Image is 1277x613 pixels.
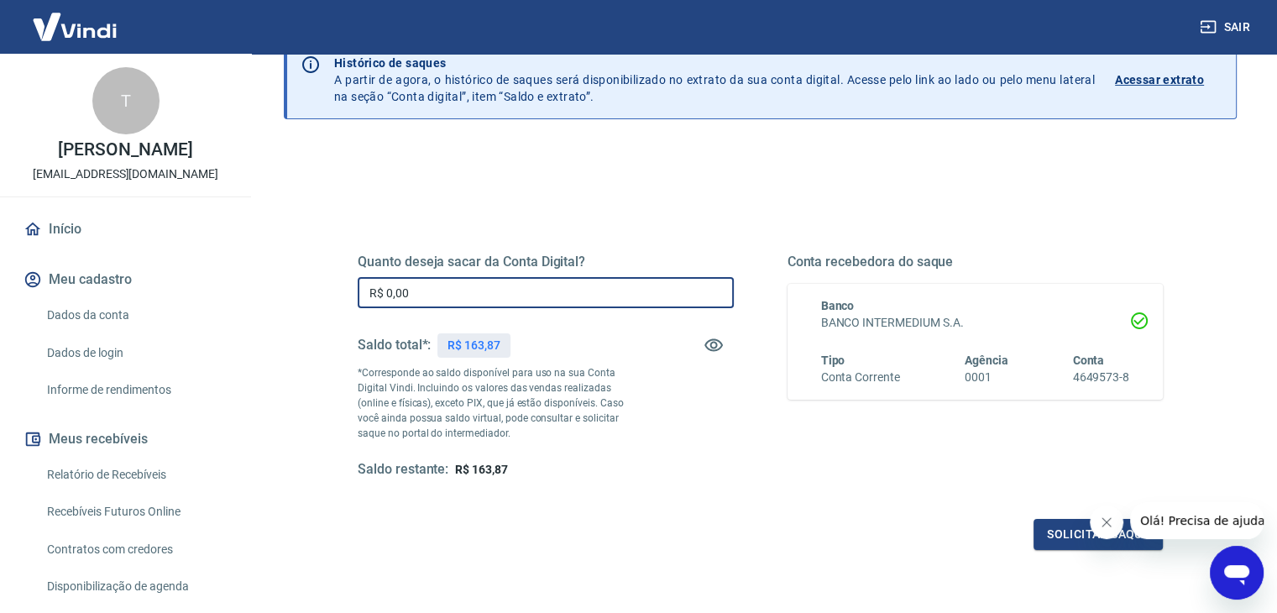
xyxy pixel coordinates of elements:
[92,67,160,134] div: T
[334,55,1095,105] p: A partir de agora, o histórico de saques será disponibilizado no extrato da sua conta digital. Ac...
[821,299,855,312] span: Banco
[334,55,1095,71] p: Histórico de saques
[33,165,218,183] p: [EMAIL_ADDRESS][DOMAIN_NAME]
[10,12,141,25] span: Olá! Precisa de ajuda?
[20,1,129,52] img: Vindi
[20,261,231,298] button: Meu cadastro
[40,495,231,529] a: Recebíveis Futuros Online
[821,354,845,367] span: Tipo
[788,254,1164,270] h5: Conta recebedora do saque
[455,463,508,476] span: R$ 163,87
[40,458,231,492] a: Relatório de Recebíveis
[358,365,640,441] p: *Corresponde ao saldo disponível para uso na sua Conta Digital Vindi. Incluindo os valores das ve...
[1130,502,1264,539] iframe: Mensagem da empresa
[358,254,734,270] h5: Quanto deseja sacar da Conta Digital?
[965,369,1008,386] h6: 0001
[40,298,231,333] a: Dados da conta
[1072,369,1129,386] h6: 4649573-8
[58,141,192,159] p: [PERSON_NAME]
[40,336,231,370] a: Dados de login
[40,569,231,604] a: Disponibilização de agenda
[1196,12,1257,43] button: Sair
[20,421,231,458] button: Meus recebíveis
[40,373,231,407] a: Informe de rendimentos
[1090,506,1123,539] iframe: Fechar mensagem
[1072,354,1104,367] span: Conta
[1115,71,1204,88] p: Acessar extrato
[821,314,1130,332] h6: BANCO INTERMEDIUM S.A.
[1034,519,1163,550] button: Solicitar saque
[1210,546,1264,600] iframe: Botão para abrir a janela de mensagens
[821,369,900,386] h6: Conta Corrente
[1115,55,1222,105] a: Acessar extrato
[358,337,431,354] h5: Saldo total*:
[447,337,500,354] p: R$ 163,87
[965,354,1008,367] span: Agência
[358,461,448,479] h5: Saldo restante:
[40,532,231,567] a: Contratos com credores
[20,211,231,248] a: Início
